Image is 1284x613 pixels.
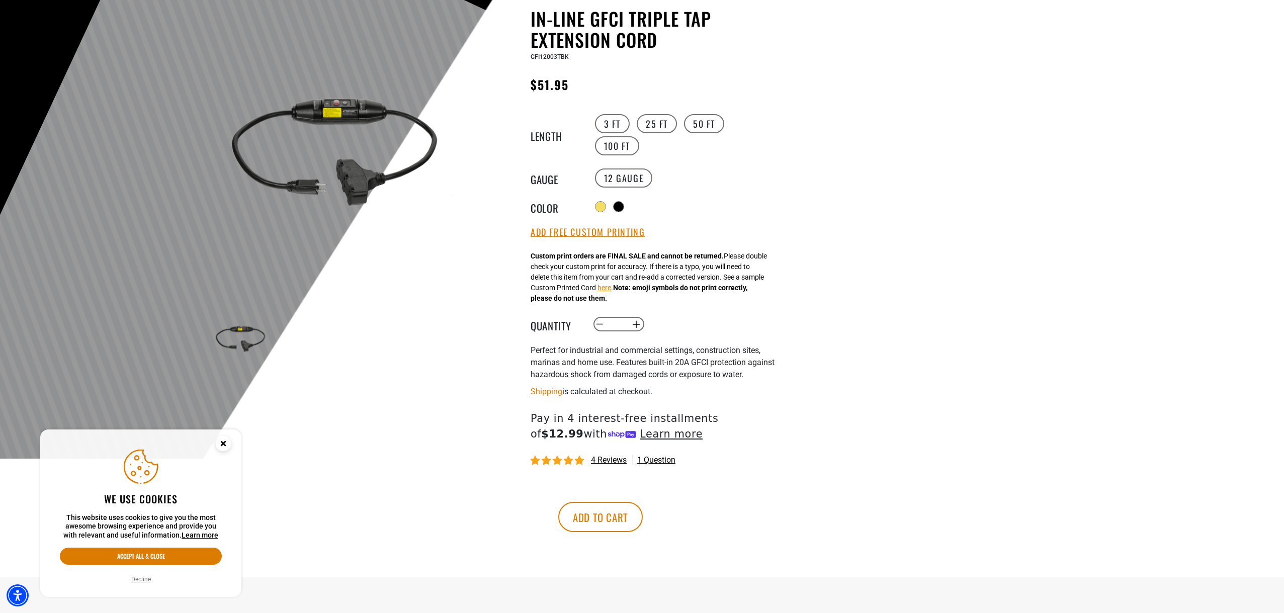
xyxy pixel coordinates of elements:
span: 4 reviews [591,455,627,465]
button: Close this option [205,429,241,461]
span: $51.95 [531,75,569,94]
span: 1 question [637,455,675,466]
button: Decline [128,574,154,584]
label: 12 Gauge [595,168,653,188]
button: Accept all & close [60,548,222,565]
img: black [211,34,453,276]
label: 3 FT [595,114,630,133]
legend: Gauge [531,171,581,185]
h2: We use cookies [60,492,222,505]
label: 50 FT [684,114,724,133]
aside: Cookie Consent [40,429,241,597]
button: Add Free Custom Printing [531,227,645,238]
label: 25 FT [637,114,677,133]
span: 5.00 stars [531,456,586,466]
img: black [211,310,269,369]
div: Please double check your custom print for accuracy. If there is a typo, you will need to delete t... [531,251,767,304]
legend: Color [531,200,581,213]
span: GFI12003TBK [531,53,569,60]
a: This website uses cookies to give you the most awesome browsing experience and provide you with r... [182,531,218,539]
span: Perfect for industrial and commercial settings, construction sites, marinas and home use. Feature... [531,345,775,379]
div: Accessibility Menu [7,584,29,606]
strong: Custom print orders are FINAL SALE and cannot be returned. [531,252,724,260]
div: is calculated at checkout. [531,385,777,398]
label: 100 FT [595,136,640,155]
label: Quantity [531,318,581,331]
button: here [597,283,611,293]
strong: Note: emoji symbols do not print correctly, please do not use them. [531,284,747,302]
button: Add to cart [558,502,643,532]
a: Shipping [531,387,562,396]
h1: In-Line GFCI Triple Tap Extension Cord [531,8,777,50]
p: This website uses cookies to give you the most awesome browsing experience and provide you with r... [60,513,222,540]
legend: Length [531,128,581,141]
